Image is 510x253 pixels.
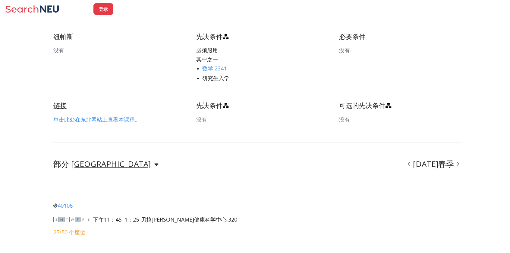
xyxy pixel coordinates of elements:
[86,217,91,222] span: S
[93,3,113,15] button: 登录
[196,101,223,109] font: 先决条件
[339,32,461,41] h4: 必要条件
[93,216,139,223] div: 下午11：45–1：25
[64,217,70,222] span: T
[202,74,229,82] span: 研究生入学
[75,217,80,222] span: T
[53,47,64,54] span: 没有
[53,158,69,169] font: 部分
[196,47,218,54] span: 必须服用
[70,217,75,222] span: W
[196,56,218,63] span: 其中之一
[413,158,454,169] font: [DATE]春季
[53,217,59,222] span: S
[71,161,151,167] div: [GEOGRAPHIC_DATA]
[339,101,386,109] font: 可选的先决条件
[141,216,237,223] div: 贝拉[PERSON_NAME]健康科学中心 320
[53,229,237,235] div: 25/50 个座位
[53,116,140,123] a: 单击此处在东北网站上查看本课程。
[53,32,176,41] h4: 纽帕斯
[53,101,176,110] h4: 链接
[339,116,350,123] span: 没有
[59,217,64,222] span: M
[196,116,207,123] span: 没有
[339,47,350,54] span: 没有
[53,202,73,209] a: 40106
[80,217,86,222] span: F
[202,65,227,72] a: 数学 2341
[196,32,223,41] font: 先决条件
